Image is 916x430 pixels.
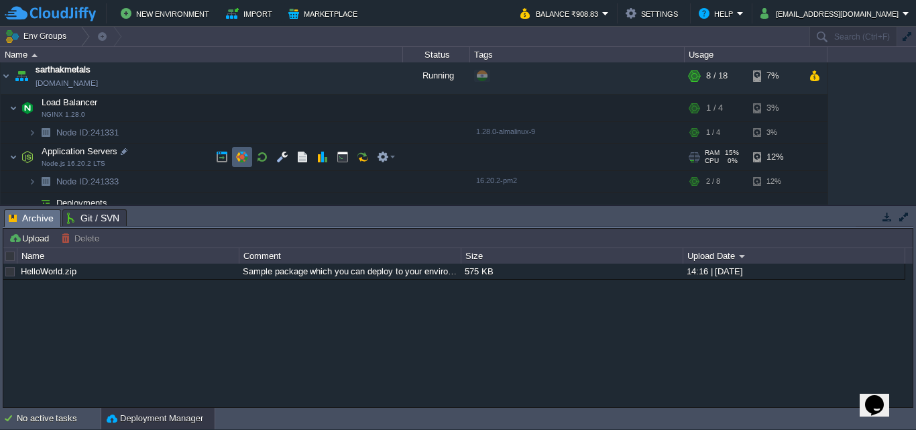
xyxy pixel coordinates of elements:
button: [EMAIL_ADDRESS][DOMAIN_NAME] [760,5,903,21]
button: Import [226,5,276,21]
a: [DOMAIN_NAME] [36,76,98,90]
button: Balance ₹908.83 [520,5,602,21]
span: CPU [705,157,719,165]
button: Upload [9,232,53,244]
a: Load BalancerNGINX 1.28.0 [40,97,99,107]
button: New Environment [121,5,213,21]
img: AMDAwAAAACH5BAEAAAAALAAAAAABAAEAAAICRAEAOw== [32,54,38,57]
img: AMDAwAAAACH5BAEAAAAALAAAAAABAAEAAAICRAEAOw== [12,58,31,94]
span: 241333 [55,176,121,187]
a: Node ID:241331 [55,127,121,138]
div: 2 / 8 [706,171,720,192]
span: RAM [705,149,720,157]
a: Node ID:241333 [55,176,121,187]
div: 14:16 | [DATE] [683,264,904,279]
a: Application ServersNode.js 16.20.2 LTS [40,146,119,156]
span: Git / SVN [67,210,119,226]
div: 8 / 18 [706,58,728,94]
div: Status [404,47,469,62]
img: CloudJiffy [5,5,96,22]
img: AMDAwAAAACH5BAEAAAAALAAAAAABAAEAAAICRAEAOw== [36,171,55,192]
iframe: chat widget [860,376,903,417]
div: 1 / 4 [706,122,720,143]
img: AMDAwAAAACH5BAEAAAAALAAAAAABAAEAAAICRAEAOw== [36,122,55,143]
div: Upload Date [684,248,905,264]
span: 15% [725,149,739,157]
span: 16.20.2-pm2 [476,176,517,184]
span: Load Balancer [40,97,99,108]
button: Deployment Manager [107,412,203,425]
div: Size [462,248,683,264]
span: Node.js 16.20.2 LTS [42,160,105,168]
button: Marketplace [288,5,361,21]
button: Delete [61,232,103,244]
div: 7% [753,58,797,94]
span: Node ID: [56,127,91,138]
div: Running [403,58,470,94]
button: Help [699,5,737,21]
div: 1 / 4 [706,95,723,121]
img: AMDAwAAAACH5BAEAAAAALAAAAAABAAEAAAICRAEAOw== [9,144,17,170]
a: sarthakmetals [36,63,91,76]
div: Name [18,248,239,264]
div: 575 KB [461,264,682,279]
span: NGINX 1.28.0 [42,111,85,119]
div: Name [1,47,402,62]
div: Tags [471,47,684,62]
div: 12% [753,144,797,170]
img: AMDAwAAAACH5BAEAAAAALAAAAAABAAEAAAICRAEAOw== [28,171,36,192]
span: Archive [9,210,54,227]
div: Comment [240,248,461,264]
img: AMDAwAAAACH5BAEAAAAALAAAAAABAAEAAAICRAEAOw== [9,95,17,121]
div: 3% [753,122,797,143]
img: AMDAwAAAACH5BAEAAAAALAAAAAABAAEAAAICRAEAOw== [28,193,36,213]
img: AMDAwAAAACH5BAEAAAAALAAAAAABAAEAAAICRAEAOw== [18,144,37,170]
button: Settings [626,5,682,21]
div: Sample package which you can deploy to your environment. Feel free to delete and upload a package... [239,264,460,279]
span: 1.28.0-almalinux-9 [476,127,535,136]
div: 12% [753,171,797,192]
span: 0% [724,157,738,165]
img: AMDAwAAAACH5BAEAAAAALAAAAAABAAEAAAICRAEAOw== [36,193,55,213]
img: AMDAwAAAACH5BAEAAAAALAAAAAABAAEAAAICRAEAOw== [28,122,36,143]
div: Usage [685,47,827,62]
div: 3% [753,95,797,121]
div: No active tasks [17,408,101,429]
span: 241331 [55,127,121,138]
span: Node ID: [56,176,91,186]
span: Application Servers [40,146,119,157]
a: Deployments [55,197,109,209]
button: Env Groups [5,27,71,46]
a: HelloWorld.zip [21,266,76,276]
img: AMDAwAAAACH5BAEAAAAALAAAAAABAAEAAAICRAEAOw== [18,95,37,121]
img: AMDAwAAAACH5BAEAAAAALAAAAAABAAEAAAICRAEAOw== [1,58,11,94]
